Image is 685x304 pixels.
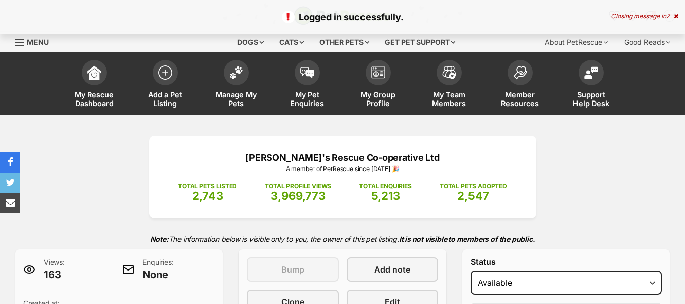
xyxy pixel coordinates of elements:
img: member-resources-icon-8e73f808a243e03378d46382f2149f9095a855e16c252ad45f914b54edf8863c.svg [513,66,527,80]
p: TOTAL ENQUIRIES [359,182,411,191]
span: None [142,267,173,282]
p: A member of PetRescue since [DATE] 🎉 [164,164,521,174]
div: Good Reads [617,32,677,52]
button: Bump [247,257,339,282]
img: team-members-icon-5396bd8760b3fe7c0b43da4ab00e1e3bb1a5d9ba89233759b79545d2d3fc5d0d.svg [442,66,456,79]
p: TOTAL PETS ADOPTED [440,182,507,191]
span: My Pet Enquiries [284,90,330,108]
span: My Group Profile [355,90,401,108]
span: 2 [666,12,670,20]
a: My Group Profile [343,55,414,115]
span: My Rescue Dashboard [71,90,117,108]
div: About PetRescue [537,32,615,52]
label: Status [471,257,662,266]
img: group-profile-icon-3fa3cf56718a62981997c0bc7e787c4b2cf8bcc04b72c1350f741eb67cf2f40e.svg [371,66,385,79]
a: Add a Pet Listing [130,55,201,115]
strong: Note: [150,234,169,243]
span: Bump [281,263,304,276]
span: Manage My Pets [213,90,259,108]
span: Support Help Desk [568,90,614,108]
span: 163 [44,267,65,282]
div: Closing message in [611,13,678,20]
p: Enquiries: [142,257,173,282]
p: TOTAL PROFILE VIEWS [265,182,331,191]
p: TOTAL PETS LISTED [178,182,237,191]
span: Add a Pet Listing [142,90,188,108]
span: Menu [27,38,49,46]
p: Logged in successfully. [10,10,675,24]
a: My Rescue Dashboard [59,55,130,115]
span: 2,743 [192,189,223,202]
a: My Team Members [414,55,485,115]
img: pet-enquiries-icon-7e3ad2cf08bfb03b45e93fb7055b45f3efa6380592205ae92323e6603595dc1f.svg [300,67,314,78]
span: Member Resources [497,90,543,108]
img: manage-my-pets-icon-02211641906a0b7f246fdf0571729dbe1e7629f14944591b6c1af311fb30b64b.svg [229,66,243,79]
span: My Team Members [426,90,472,108]
a: My Pet Enquiries [272,55,343,115]
img: help-desk-icon-fdf02630f3aa405de69fd3d07c3f3aa587a6932b1a1747fa1d2bba05be0121f9.svg [584,66,598,79]
div: Other pets [312,32,376,52]
p: The information below is visible only to you, the owner of this pet listing. [15,228,670,249]
p: [PERSON_NAME]'s Rescue Co-operative Ltd [164,151,521,164]
p: Views: [44,257,65,282]
strong: It is not visible to members of the public. [399,234,535,243]
a: Menu [15,32,56,50]
span: Add note [374,263,410,276]
div: Cats [272,32,311,52]
a: Add note [347,257,439,282]
div: Dogs [230,32,271,52]
span: 2,547 [457,189,489,202]
a: Member Resources [485,55,556,115]
img: add-pet-listing-icon-0afa8454b4691262ce3f59096e99ab1cd57d4a30225e0717b998d2c9b9846f56.svg [158,65,172,80]
div: Get pet support [378,32,462,52]
span: 5,213 [371,189,400,202]
a: Support Help Desk [556,55,627,115]
a: Manage My Pets [201,55,272,115]
img: dashboard-icon-eb2f2d2d3e046f16d808141f083e7271f6b2e854fb5c12c21221c1fb7104beca.svg [87,65,101,80]
span: 3,969,773 [271,189,326,202]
